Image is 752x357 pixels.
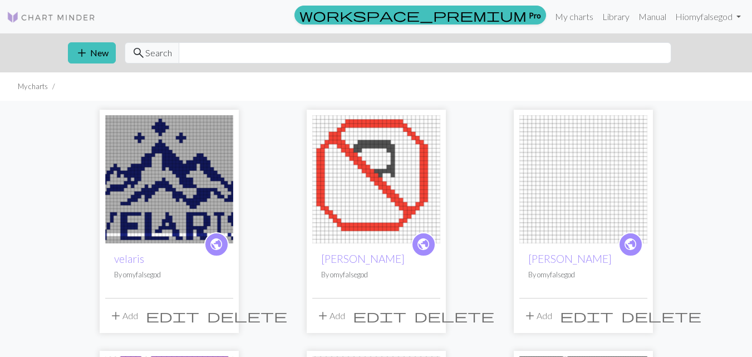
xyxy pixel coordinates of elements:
[114,252,144,265] a: velaris
[353,309,406,322] i: Edit
[621,308,701,324] span: delete
[312,115,440,243] img: gilmore girls
[312,305,349,326] button: Add
[312,173,440,183] a: gilmore girls
[209,236,223,253] span: public
[109,308,122,324] span: add
[349,305,410,326] button: Edit
[414,308,494,324] span: delete
[560,309,613,322] i: Edit
[321,252,405,265] a: [PERSON_NAME]
[18,81,48,92] li: My charts
[519,305,556,326] button: Add
[556,305,617,326] button: Edit
[209,233,223,256] i: public
[617,305,705,326] button: Delete
[294,6,546,25] a: Pro
[410,305,498,326] button: Delete
[105,305,142,326] button: Add
[519,115,647,243] img: gilmore girls
[321,270,431,280] p: By omyfalsegod
[523,308,537,324] span: add
[671,6,745,28] a: Hiomyfalsegod
[560,308,613,324] span: edit
[132,45,145,61] span: search
[551,6,598,28] a: My charts
[142,305,203,326] button: Edit
[204,232,229,257] a: public
[353,308,406,324] span: edit
[519,173,647,183] a: gilmore girls
[68,42,116,63] button: New
[207,308,287,324] span: delete
[7,11,96,24] img: Logo
[105,115,233,243] img: velaris
[146,308,199,324] span: edit
[416,233,430,256] i: public
[146,309,199,322] i: Edit
[623,236,637,253] span: public
[114,270,224,280] p: By omyfalsegod
[203,305,291,326] button: Delete
[145,46,172,60] span: Search
[618,232,643,257] a: public
[411,232,436,257] a: public
[598,6,634,28] a: Library
[299,7,527,23] span: workspace_premium
[528,252,612,265] a: [PERSON_NAME]
[316,308,330,324] span: add
[634,6,671,28] a: Manual
[75,45,89,61] span: add
[623,233,637,256] i: public
[416,236,430,253] span: public
[528,270,638,280] p: By omyfalsegod
[105,173,233,183] a: velaris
